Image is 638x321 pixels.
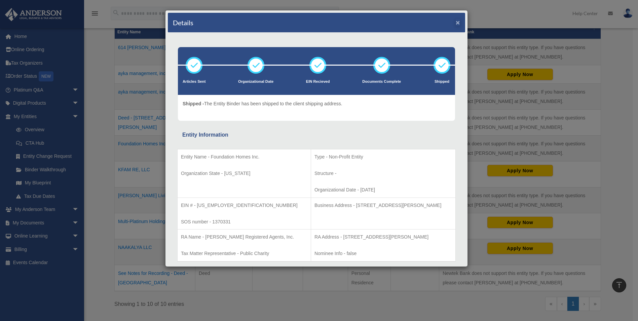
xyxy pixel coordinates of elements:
[434,78,450,85] p: Shipped
[238,78,273,85] p: Organizational Date
[181,201,307,210] p: EIN # - [US_EMPLOYER_IDENTIFICATION_NUMBER]
[314,249,452,258] p: Nominee Info - false
[183,101,204,106] span: Shipped -
[181,218,307,226] p: SOS number - 1370331
[181,153,307,161] p: Entity Name - Foundation Homes Inc.
[183,78,205,85] p: Articles Sent
[456,19,460,26] button: ×
[362,78,401,85] p: Documents Complete
[314,201,452,210] p: Business Address - [STREET_ADDRESS][PERSON_NAME]
[182,130,451,140] div: Entity Information
[314,186,452,194] p: Organizational Date - [DATE]
[306,78,330,85] p: EIN Recieved
[183,100,342,108] p: The Entity Binder has been shipped to the client shipping address.
[314,169,452,178] p: Structure -
[181,233,307,241] p: RA Name - [PERSON_NAME] Registered Agents, Inc.
[181,169,307,178] p: Organization State - [US_STATE]
[181,249,307,258] p: Tax Matter Representative - Public Charity
[314,233,452,241] p: RA Address - [STREET_ADDRESS][PERSON_NAME]
[314,153,452,161] p: Type - Non-Profit Entity
[173,18,193,27] h4: Details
